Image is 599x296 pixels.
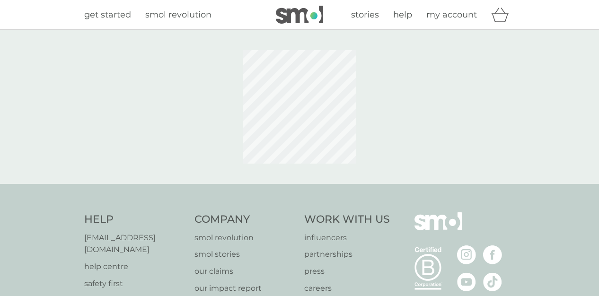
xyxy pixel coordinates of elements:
a: press [304,265,390,278]
img: visit the smol Youtube page [457,272,476,291]
h4: Help [84,212,185,227]
img: smol [276,6,323,24]
h4: Work With Us [304,212,390,227]
a: [EMAIL_ADDRESS][DOMAIN_NAME] [84,232,185,256]
a: partnerships [304,248,390,261]
a: smol revolution [194,232,295,244]
a: help [393,8,412,22]
a: our claims [194,265,295,278]
a: safety first [84,278,185,290]
span: my account [426,9,477,20]
a: my account [426,8,477,22]
a: get started [84,8,131,22]
img: visit the smol Instagram page [457,245,476,264]
span: stories [351,9,379,20]
img: visit the smol Tiktok page [483,272,502,291]
a: influencers [304,232,390,244]
span: smol revolution [145,9,211,20]
span: help [393,9,412,20]
span: get started [84,9,131,20]
a: smol revolution [145,8,211,22]
div: basket [491,5,515,24]
img: smol [414,212,462,244]
a: help centre [84,261,185,273]
h4: Company [194,212,295,227]
img: visit the smol Facebook page [483,245,502,264]
a: our impact report [194,282,295,295]
a: careers [304,282,390,295]
a: stories [351,8,379,22]
a: smol stories [194,248,295,261]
